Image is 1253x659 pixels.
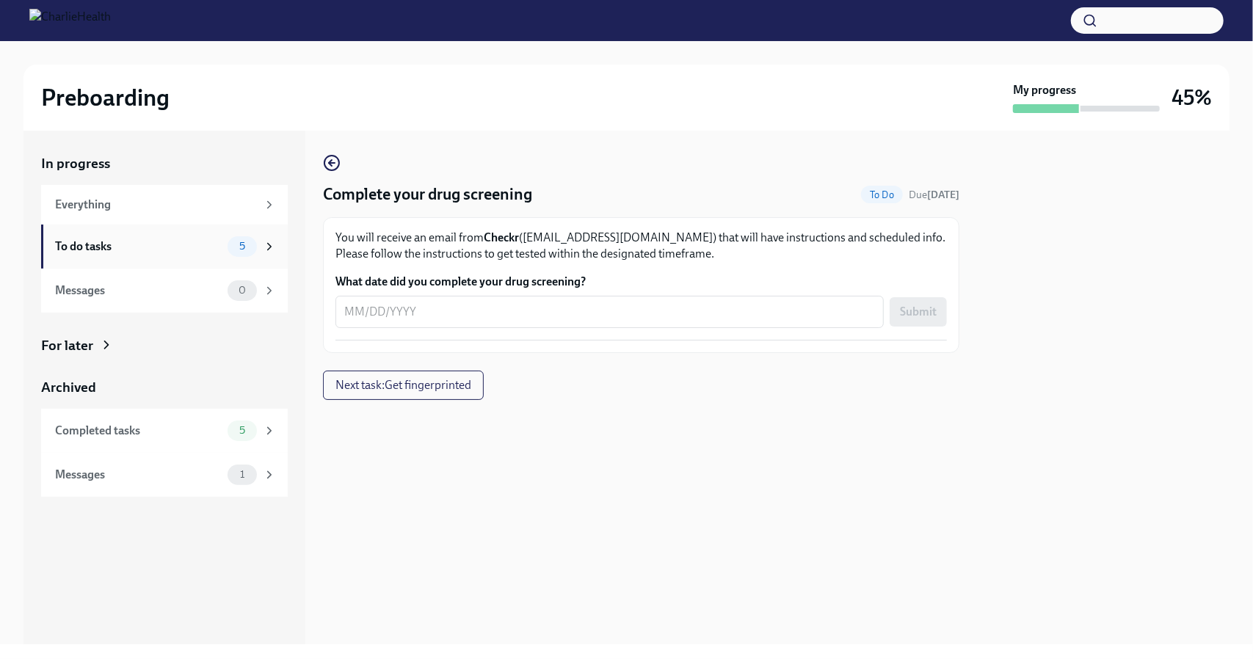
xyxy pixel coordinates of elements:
[927,189,959,201] strong: [DATE]
[335,378,471,393] span: Next task : Get fingerprinted
[55,467,222,483] div: Messages
[909,188,959,202] span: August 23rd, 2025 08:00
[335,230,947,262] p: You will receive an email from ([EMAIL_ADDRESS][DOMAIN_NAME]) that will have instructions and sch...
[861,189,903,200] span: To Do
[1013,82,1076,98] strong: My progress
[1172,84,1212,111] h3: 45%
[909,189,959,201] span: Due
[41,409,288,453] a: Completed tasks5
[29,9,111,32] img: CharlieHealth
[41,378,288,397] a: Archived
[231,469,253,480] span: 1
[323,183,532,205] h4: Complete your drug screening
[323,371,484,400] button: Next task:Get fingerprinted
[41,154,288,173] a: In progress
[41,336,288,355] a: For later
[230,285,255,296] span: 0
[41,83,170,112] h2: Preboarding
[41,225,288,269] a: To do tasks5
[335,274,947,290] label: What date did you complete your drug screening?
[41,336,93,355] div: For later
[55,197,257,213] div: Everything
[230,425,254,436] span: 5
[55,239,222,255] div: To do tasks
[41,185,288,225] a: Everything
[484,230,519,244] strong: Checkr
[41,453,288,497] a: Messages1
[55,423,222,439] div: Completed tasks
[55,283,222,299] div: Messages
[41,269,288,313] a: Messages0
[230,241,254,252] span: 5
